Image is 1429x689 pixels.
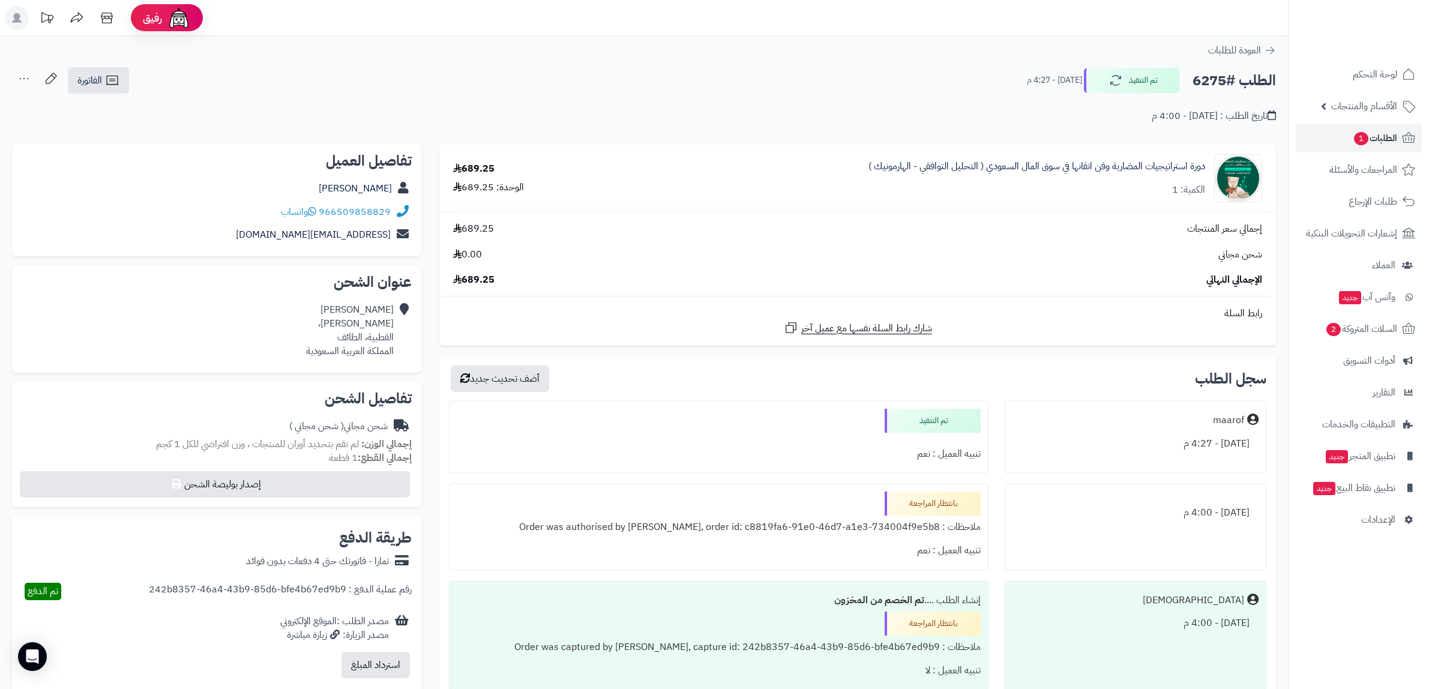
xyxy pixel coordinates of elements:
a: الفاتورة [68,67,129,94]
span: تطبيق المتجر [1325,448,1395,465]
span: التقارير [1373,384,1395,401]
span: 0.00 [453,248,482,262]
div: تنبيه العميل : نعم [457,442,981,466]
div: تنبيه العميل : لا [457,659,981,682]
span: الفاتورة [77,73,102,88]
span: لوحة التحكم [1353,66,1397,83]
h2: عنوان الشحن [22,275,412,289]
span: إجمالي سعر المنتجات [1187,222,1262,236]
div: مصدر الزيارة: زيارة مباشرة [280,628,389,642]
a: تحديثات المنصة [32,6,62,33]
div: maarof [1213,414,1244,427]
a: [EMAIL_ADDRESS][DOMAIN_NAME] [236,227,391,242]
strong: إجمالي الوزن: [361,437,412,451]
span: 2 [1326,323,1341,336]
a: تطبيق المتجرجديد [1296,442,1422,471]
span: 1 [1354,132,1368,145]
a: واتساب [281,205,316,219]
div: تمارا - فاتورتك حتى 4 دفعات بدون فوائد [246,555,389,568]
span: جديد [1313,482,1335,495]
a: أدوات التسويق [1296,346,1422,375]
small: [DATE] - 4:27 م [1027,74,1082,86]
span: المراجعات والأسئلة [1329,161,1397,178]
span: أدوات التسويق [1343,352,1395,369]
a: العودة للطلبات [1208,43,1276,58]
div: رقم عملية الدفع : 242b8357-46a4-43b9-85d6-bfe4b67ed9b9 [149,583,412,600]
a: التطبيقات والخدمات [1296,410,1422,439]
a: المراجعات والأسئلة [1296,155,1422,184]
h2: تفاصيل الشحن [22,391,412,406]
small: 1 قطعة [329,451,412,465]
span: جديد [1339,291,1361,304]
a: دورة استراتيجيات المضاربة وفن اتقانها في سوق المال السعودي ( التحليل التوافقي - الهارمونيك ) [868,160,1205,173]
div: بانتظار المراجعة [885,612,981,636]
span: إشعارات التحويلات البنكية [1306,225,1397,242]
div: ملاحظات : Order was captured by [PERSON_NAME], capture id: 242b8357-46a4-43b9-85d6-bfe4b67ed9b9 [457,636,981,659]
a: تطبيق نقاط البيعجديد [1296,474,1422,502]
div: [DATE] - 4:00 م [1012,501,1259,525]
span: شحن مجاني [1218,248,1262,262]
a: لوحة التحكم [1296,60,1422,89]
div: تاريخ الطلب : [DATE] - 4:00 م [1152,109,1276,123]
a: العملاء [1296,251,1422,280]
button: إصدار بوليصة الشحن [20,471,410,498]
div: رابط السلة [444,307,1271,320]
span: تم الدفع [28,584,58,598]
div: Open Intercom Messenger [18,642,47,671]
span: طلبات الإرجاع [1349,193,1397,210]
span: الأقسام والمنتجات [1331,98,1397,115]
strong: إجمالي القطع: [358,451,412,465]
span: 689.25 [453,273,495,287]
span: لم تقم بتحديد أوزان للمنتجات ، وزن افتراضي للكل 1 كجم [156,437,359,451]
a: السلات المتروكة2 [1296,314,1422,343]
span: تطبيق نقاط البيع [1312,480,1395,496]
div: الوحدة: 689.25 [453,181,524,194]
h2: تفاصيل العميل [22,154,412,168]
span: 689.25 [453,222,494,236]
span: العملاء [1372,257,1395,274]
div: 689.25 [453,162,495,176]
a: 966509858829 [319,205,391,219]
h2: طريقة الدفع [339,531,412,545]
h2: الطلب #6275 [1193,68,1276,93]
div: [DATE] - 4:27 م [1012,432,1259,456]
h3: سجل الطلب [1195,372,1266,386]
span: التطبيقات والخدمات [1322,416,1395,433]
span: السلات المتروكة [1325,320,1397,337]
div: إنشاء الطلب .... [457,589,981,612]
button: استرداد المبلغ [341,652,410,678]
span: الإعدادات [1361,511,1395,528]
div: [DATE] - 4:00 م [1012,612,1259,635]
div: [PERSON_NAME] [PERSON_NAME]، القطبية، الطائف المملكة العربية السعودية [306,303,394,358]
a: [PERSON_NAME] [319,181,392,196]
a: الطلبات1 [1296,124,1422,152]
a: شارك رابط السلة نفسها مع عميل آخر [784,320,932,335]
img: logo-2.png [1347,32,1418,58]
a: الإعدادات [1296,505,1422,534]
div: بانتظار المراجعة [885,492,981,516]
span: العودة للطلبات [1208,43,1261,58]
div: [DEMOGRAPHIC_DATA] [1143,594,1244,607]
div: الكمية: 1 [1172,183,1205,197]
span: الإجمالي النهائي [1206,273,1262,287]
div: شحن مجاني [289,420,388,433]
img: ai-face.png [167,6,191,30]
div: ملاحظات : Order was authorised by [PERSON_NAME], order id: c8819fa6-91e0-46d7-a1e3-734004f9e5b8 [457,516,981,539]
button: تم التنفيذ [1084,68,1180,93]
div: مصدر الطلب :الموقع الإلكتروني [280,615,389,642]
div: تنبيه العميل : نعم [457,539,981,562]
img: 1752417577-%D8%B3%D9%88%D9%82%20%D8%A7%D9%84%D9%85%D8%A7%D9%84%20%D8%A7%D9%84%D8%B3%D8%B9%D9%88%D... [1215,154,1262,202]
a: إشعارات التحويلات البنكية [1296,219,1422,248]
a: طلبات الإرجاع [1296,187,1422,216]
a: وآتس آبجديد [1296,283,1422,311]
span: جديد [1326,450,1348,463]
span: الطلبات [1353,130,1397,146]
span: وآتس آب [1338,289,1395,305]
div: تم التنفيذ [885,409,981,433]
a: التقارير [1296,378,1422,407]
b: تم الخصم من المخزون [834,593,924,607]
span: شارك رابط السلة نفسها مع عميل آخر [801,322,932,335]
span: ( شحن مجاني ) [289,419,344,433]
span: رفيق [143,11,162,25]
